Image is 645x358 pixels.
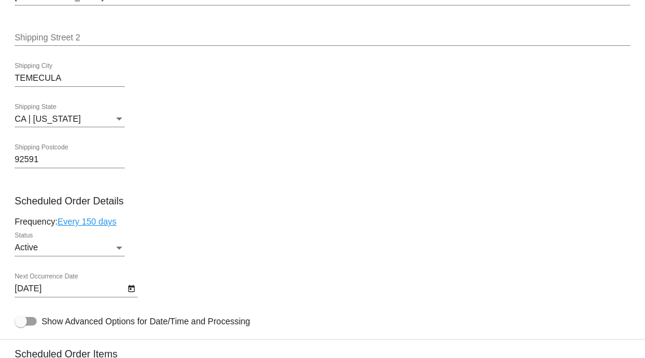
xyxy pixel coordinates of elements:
[125,282,138,294] button: Open calendar
[42,315,250,327] span: Show Advanced Options for Date/Time and Processing
[57,217,117,226] a: Every 150 days
[15,114,125,124] mat-select: Shipping State
[15,195,630,207] h3: Scheduled Order Details
[15,243,125,253] mat-select: Status
[15,284,125,294] input: Next Occurrence Date
[15,114,81,124] span: CA | [US_STATE]
[15,33,630,43] input: Shipping Street 2
[15,242,38,252] span: Active
[15,217,630,226] div: Frequency:
[15,73,125,83] input: Shipping City
[15,155,125,165] input: Shipping Postcode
